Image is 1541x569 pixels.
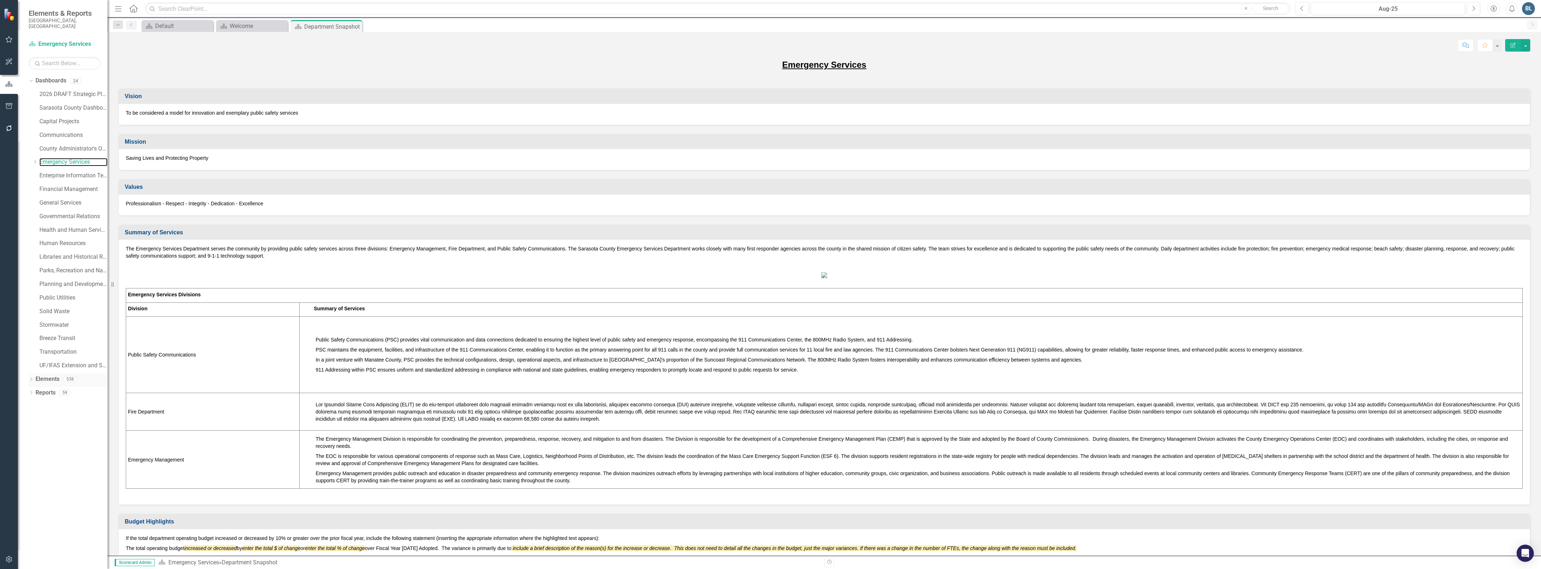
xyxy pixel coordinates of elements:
[782,60,867,70] u: Emergency Services
[821,272,827,278] img: Fire-cap.jpg
[39,199,108,207] a: General Services
[29,9,100,18] span: Elements & Reports
[125,184,1526,190] h3: Values
[125,518,1526,525] h3: Budget Highlights
[316,470,1510,483] span: Emergency Management provides public outreach and education in disaster preparedness and communit...
[263,545,301,551] em: total $ of change
[39,294,108,302] a: Public Utilities
[39,334,108,343] a: Breeze Transit
[1311,2,1465,15] button: Aug-25
[305,545,365,551] em: enter the total % of change
[59,389,71,396] div: 59
[316,357,1083,363] span: In a joint venture with Manatee County, PSC provides the technical configurations, design, operat...
[126,543,1523,553] p: The total operating budget by or over Fiscal Year [DATE] Adopted. The variance is primarily due to
[35,375,59,383] a: Elements
[126,535,1523,543] p: If the total department operating budget increased or decreased by 10% or greater over the prior ...
[4,8,16,21] img: ClearPoint Strategy
[39,118,108,126] a: Capital Projects
[316,367,798,373] span: 911 Addressing within PSC ensures uniform and standardized addressing in compliance with national...
[316,453,1509,466] span: The EOC is responsible for various operational components of response such as Mass Care, Logistic...
[29,57,100,70] input: Search Below...
[35,77,66,85] a: Dashboards
[126,246,1514,259] span: The Emergency Services Department serves the community by providing public safety services across...
[63,376,77,382] div: 538
[126,200,1523,207] p: Professionalism - Respect - Integrity - Dedication - Excellence
[1263,5,1278,11] span: Search
[126,154,1523,162] p: Saving Lives and Protecting Property
[314,306,365,311] strong: Summary of Services
[128,409,164,415] span: Fire Department
[39,307,108,316] a: Solid Waste
[35,389,56,397] a: Reports
[304,22,361,31] div: Department Snapshot
[218,21,286,30] a: Welcome
[70,78,81,84] div: 24
[39,145,108,153] a: County Administrator's Office
[39,158,108,166] a: Emergency Services
[125,93,1526,100] h3: Vision
[39,212,108,221] a: Governmental Relations
[1253,4,1288,14] button: Search
[39,267,108,275] a: Parks, Recreation and Natural Resources
[145,3,1290,15] input: Search ClearPoint...
[1522,2,1535,15] button: BL
[316,436,1508,449] span: The Emergency Management Division is responsible for coordinating the prevention, preparedness, r...
[230,21,286,30] div: Welcome
[39,172,108,180] a: Enterprise Information Technology
[39,90,108,99] a: 2026 DRAFT Strategic Plan
[242,545,262,551] em: enter the
[39,239,108,248] a: Human Resources
[39,131,108,139] a: Communications
[126,553,1523,563] p: If the total department operating budget increased or decreased by less than 10% over the prior f...
[316,337,913,343] span: Public Safety Communications (PSC) provides vital communication and data connections dedicated to...
[128,352,196,358] span: Public Safety Communications
[128,292,201,297] strong: Emergency Services Divisions
[39,226,108,234] a: Health and Human Services
[39,362,108,370] a: UF/IFAS Extension and Sustainability
[222,559,277,566] div: Department Snapshot
[125,139,1526,145] h3: Mission
[39,104,108,112] a: Sarasota County Dashboard
[39,348,108,356] a: Transportation
[128,306,147,311] strong: Division
[316,347,1304,353] span: PSC maintains the equipment, facilities, and infrastructure of the 911 Communications Center, ena...
[143,21,211,30] a: Default
[316,402,1520,422] span: Lor Ipsumdol Sitame Cons Adipiscing (ELIT) se do eiu-tempori utlaboreet dolo magnaali enimadm ven...
[126,109,1523,116] p: To be considered a model for innovation and exemplary public safety services
[29,40,100,48] a: Emergency Services
[168,559,219,566] a: Emergency Services
[1313,5,1463,13] div: Aug-25
[39,321,108,329] a: Stormwater
[39,280,108,288] a: Planning and Development Services
[155,21,211,30] div: Default
[29,18,100,29] small: [GEOGRAPHIC_DATA], [GEOGRAPHIC_DATA]
[115,559,155,566] span: Scorecard Admin
[184,545,237,551] em: increased or decreased
[125,229,1526,236] h3: Summary of Services
[39,185,108,193] a: Financial Management
[39,253,108,261] a: Libraries and Historical Resources
[158,559,819,567] div: »
[128,457,184,463] span: Emergency Management
[513,545,1077,551] em: include a brief description of the reason(s) for the increase or decrease. This does not need to ...
[1517,545,1534,562] div: Open Intercom Messenger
